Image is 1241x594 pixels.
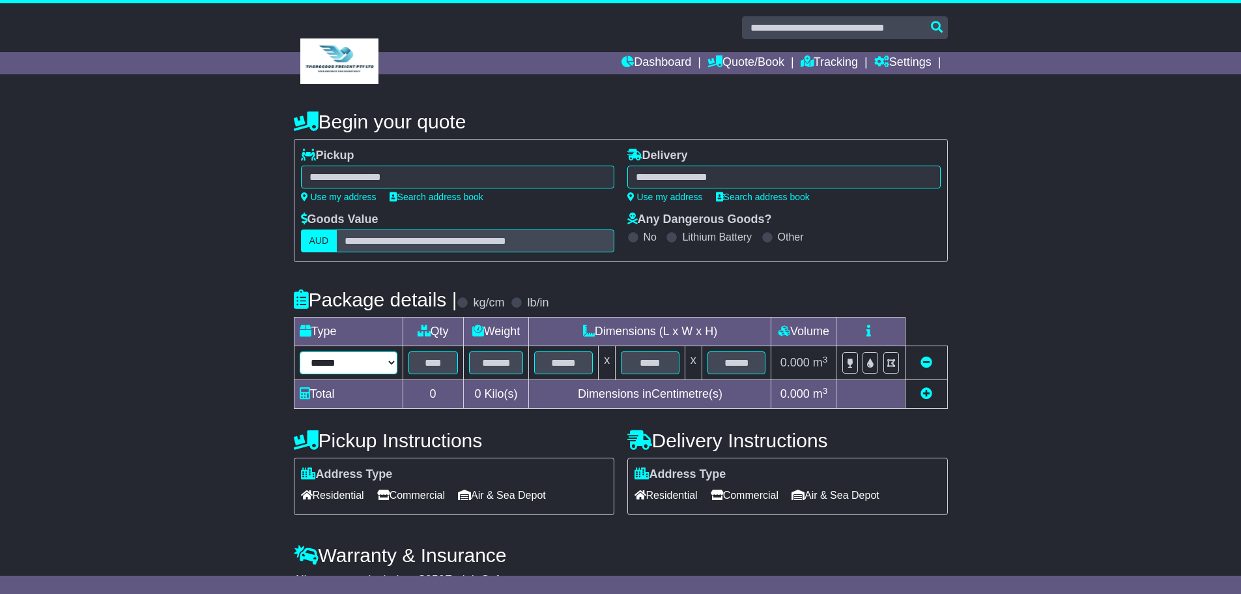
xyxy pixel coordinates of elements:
[823,386,828,396] sup: 3
[780,387,810,400] span: 0.000
[813,387,828,400] span: m
[301,149,354,163] label: Pickup
[716,192,810,202] a: Search address book
[627,149,688,163] label: Delivery
[529,380,771,409] td: Dimensions in Centimetre(s)
[621,52,691,74] a: Dashboard
[294,380,403,409] td: Total
[294,544,948,566] h4: Warranty & Insurance
[823,355,828,364] sup: 3
[682,231,752,243] label: Lithium Battery
[778,231,804,243] label: Other
[685,346,702,380] td: x
[474,387,481,400] span: 0
[458,485,546,505] span: Air & Sea Depot
[294,111,948,132] h4: Begin your quote
[920,387,932,400] a: Add new item
[627,430,948,451] h4: Delivery Instructions
[780,356,810,369] span: 0.000
[627,213,772,227] label: Any Dangerous Goods?
[771,318,836,346] td: Volume
[527,296,549,310] label: lb/in
[294,289,457,310] h4: Package details |
[390,192,483,202] a: Search address book
[301,192,377,202] a: Use my address
[627,192,703,202] a: Use my address
[301,485,364,505] span: Residential
[473,296,504,310] label: kg/cm
[711,485,778,505] span: Commercial
[377,485,445,505] span: Commercial
[920,356,932,369] a: Remove this item
[294,573,948,587] div: All our quotes include a $ FreightSafe warranty.
[403,380,463,409] td: 0
[813,356,828,369] span: m
[294,430,614,451] h4: Pickup Instructions
[403,318,463,346] td: Qty
[425,573,445,586] span: 250
[301,230,337,252] label: AUD
[874,52,932,74] a: Settings
[301,213,378,227] label: Goods Value
[644,231,657,243] label: No
[801,52,858,74] a: Tracking
[529,318,771,346] td: Dimensions (L x W x H)
[294,318,403,346] td: Type
[792,485,879,505] span: Air & Sea Depot
[599,346,616,380] td: x
[463,318,529,346] td: Weight
[707,52,784,74] a: Quote/Book
[635,468,726,482] label: Address Type
[463,380,529,409] td: Kilo(s)
[635,485,698,505] span: Residential
[301,468,393,482] label: Address Type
